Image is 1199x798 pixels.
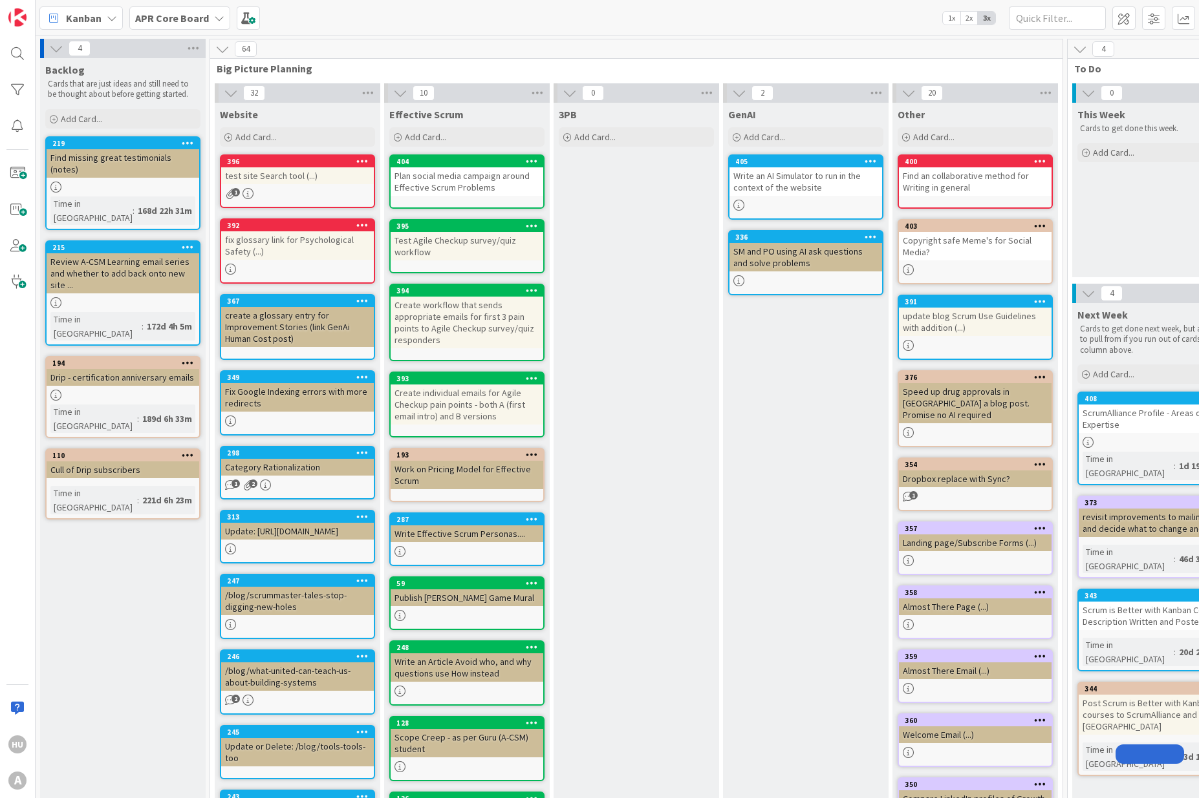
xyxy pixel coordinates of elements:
[1092,41,1114,57] span: 4
[391,717,543,757] div: 128Scope Creep - as per Guru (A-CSM) student
[899,651,1052,679] div: 359Almost There Email (...)
[47,450,199,478] div: 110Cull of Drip subscribers
[391,220,543,232] div: 395
[899,156,1052,196] div: 400Find an collaborative method for Writing in general
[47,357,199,369] div: 194
[227,221,374,230] div: 392
[899,470,1052,487] div: Dropbox replace with Sync?
[1009,6,1106,30] input: Quick Filter...
[220,649,375,715] a: 246/blog/what-united-can-teach-us-about-building-systems
[221,726,374,738] div: 245
[396,515,543,524] div: 287
[220,294,375,360] a: 367create a glossary entry for Improvement Stories (link GenAi Human Cost post)
[221,447,374,459] div: 298
[391,589,543,606] div: Publish [PERSON_NAME] Game Mural
[391,220,543,260] div: 395Test Agile Checkup survey/quiz workflow
[391,653,543,682] div: Write an Article Avoid who, and why questions use How instead
[1101,85,1123,101] span: 0
[729,231,882,271] div: 336SM and PO using AI ask questions and solve problems
[221,307,374,347] div: create a glossary entry for Improvement Stories (link GenAi Human Cost post)
[389,716,545,781] a: 128Scope Creep - as per Guru (A-CSM) student
[728,108,756,121] span: GenAI
[1083,638,1174,666] div: Time in [GEOGRAPHIC_DATA]
[221,295,374,347] div: 367create a glossary entry for Improvement Stories (link GenAi Human Cost post)
[960,12,978,25] span: 2x
[391,232,543,260] div: Test Agile Checkup survey/quiz workflow
[899,383,1052,423] div: Speed up drug approvals in [GEOGRAPHIC_DATA] a blog post. Promise no AI required
[50,312,142,341] div: Time in [GEOGRAPHIC_DATA]
[8,772,27,790] div: A
[227,297,374,306] div: 367
[396,286,543,295] div: 394
[391,384,543,425] div: Create individual emails for Agile Checkup pain points - both A (first email intro) and B versions
[221,726,374,766] div: 245Update or Delete: /blog/tools-tools-too
[220,370,375,436] a: 349Fix Google Indexing errors with more redirects
[52,243,199,252] div: 215
[391,449,543,461] div: 193
[899,523,1052,534] div: 357
[899,651,1052,662] div: 359
[391,156,543,167] div: 404
[47,357,199,386] div: 194Drip - certification anniversary emails
[47,242,199,293] div: 215Review A-CSM Learning email series and whether to add back onto new site ...
[582,85,604,101] span: 0
[898,521,1053,575] a: 357Landing page/Subscribe Forms (...)
[899,726,1052,743] div: Welcome Email (...)
[898,219,1053,284] a: 403Copyright safe Meme's for Social Media?
[405,131,446,143] span: Add Card...
[137,493,139,507] span: :
[898,370,1053,447] a: 376Speed up drug approvals in [GEOGRAPHIC_DATA] a blog post. Promise no AI required
[69,41,91,56] span: 4
[139,493,195,507] div: 221d 6h 23m
[898,585,1053,639] a: 358Almost There Page (...)
[133,204,135,218] span: :
[899,296,1052,308] div: 391
[1077,308,1128,321] span: Next Week
[728,230,883,295] a: 336SM and PO using AI ask questions and solve problems
[729,156,882,196] div: 405Write an AI Simulator to run in the context of the website
[389,284,545,361] a: 394Create workflow that sends appropriate emails for first 3 pain points to Agile Checkup survey/...
[899,715,1052,726] div: 360
[899,459,1052,470] div: 354
[729,243,882,271] div: SM and PO using AI ask questions and solve problems
[728,154,883,220] a: 405Write an AI Simulator to run in the context of the website
[391,717,543,729] div: 128
[221,662,374,691] div: /blog/what-united-can-teach-us-about-building-systems
[221,738,374,766] div: Update or Delete: /blog/tools-tools-too
[898,649,1053,703] a: 359Almost There Email (...)
[221,231,374,260] div: fix glossary link for Psychological Safety (...)
[729,167,882,196] div: Write an AI Simulator to run in the context of the website
[899,662,1052,679] div: Almost There Email (...)
[135,12,209,25] b: APR Core Board
[1077,108,1125,121] span: This Week
[221,447,374,476] div: 298Category Rationalization
[396,374,543,383] div: 393
[135,204,195,218] div: 168d 22h 31m
[235,41,257,57] span: 64
[391,285,543,297] div: 394
[389,372,545,437] a: 393Create individual emails for Agile Checkup pain points - both A (first email intro) and B vers...
[221,372,374,383] div: 349
[899,598,1052,615] div: Almost There Page (...)
[905,588,1052,597] div: 358
[729,156,882,167] div: 405
[47,138,199,149] div: 219
[413,85,435,101] span: 10
[227,728,374,737] div: 245
[389,219,545,273] a: 395Test Agile Checkup survey/quiz workflow
[47,242,199,253] div: 215
[221,575,374,587] div: 247
[899,308,1052,336] div: update blog Scrum Use Guidelines with addition (...)
[221,167,374,184] div: test site Search tool (...)
[232,188,240,196] span: 1
[220,218,375,284] a: 392fix glossary link for Psychological Safety (...)
[899,587,1052,615] div: 358Almost There Page (...)
[396,719,543,728] div: 128
[1174,459,1176,473] span: :
[227,448,374,457] div: 298
[221,651,374,691] div: 246/blog/what-united-can-teach-us-about-building-systems
[391,525,543,542] div: Write Effective Scrum Personas....
[391,729,543,757] div: Scope Creep - as per Guru (A-CSM) student
[391,156,543,196] div: 404Plan social media campaign around Effective Scrum Problems
[909,491,918,499] span: 1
